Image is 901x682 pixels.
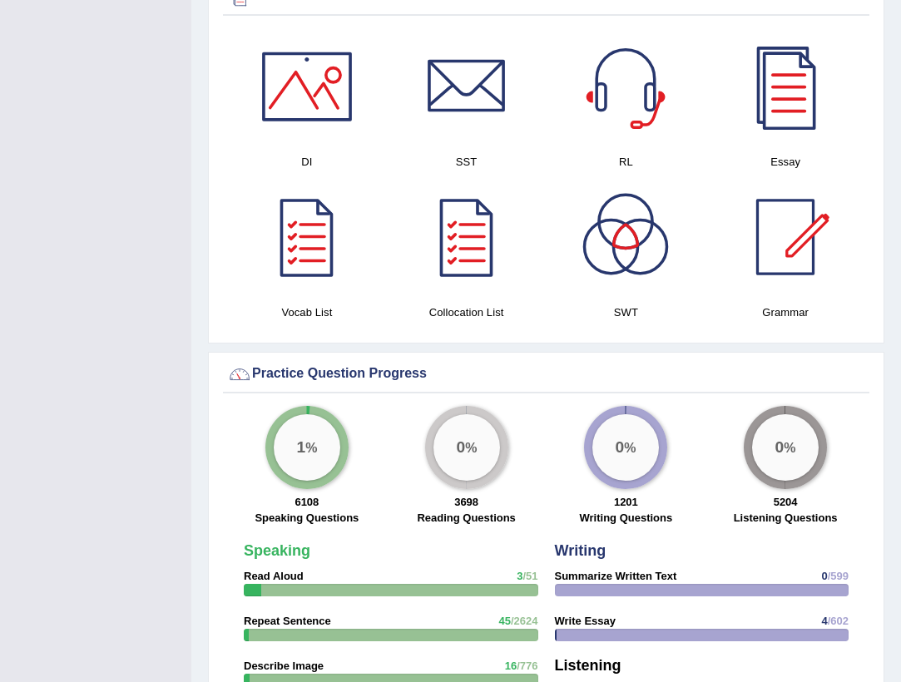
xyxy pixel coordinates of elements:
big: 0 [775,438,785,457]
div: Practice Question Progress [227,362,865,387]
h4: Collocation List [395,304,538,321]
h4: Vocab List [235,304,379,321]
div: % [752,414,819,481]
span: 0 [821,570,827,582]
strong: 6108 [295,496,319,508]
label: Listening Questions [734,510,838,526]
strong: 1201 [614,496,638,508]
div: % [592,414,659,481]
h4: SWT [555,304,698,321]
h4: Essay [714,153,857,170]
label: Reading Questions [417,510,515,526]
big: 1 [296,438,305,457]
big: 0 [456,438,465,457]
label: Speaking Questions [255,510,359,526]
span: 45 [498,615,510,627]
span: 4 [821,615,827,627]
big: 0 [616,438,625,457]
label: Writing Questions [580,510,673,526]
span: /2624 [511,615,538,627]
h4: Grammar [714,304,857,321]
strong: Speaking [244,542,310,559]
span: /602 [828,615,849,627]
strong: Repeat Sentence [244,615,331,627]
h4: SST [395,153,538,170]
strong: Describe Image [244,660,324,672]
span: /599 [828,570,849,582]
strong: 3698 [454,496,478,508]
strong: Write Essay [555,615,616,627]
span: /776 [517,660,537,672]
h4: DI [235,153,379,170]
span: 3 [517,570,522,582]
strong: Listening [555,657,621,674]
div: % [274,414,340,481]
div: % [433,414,500,481]
h4: RL [555,153,698,170]
span: /51 [522,570,537,582]
strong: Read Aloud [244,570,304,582]
span: 16 [505,660,517,672]
strong: Writing [555,542,606,559]
strong: Summarize Written Text [555,570,677,582]
strong: 5204 [774,496,798,508]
